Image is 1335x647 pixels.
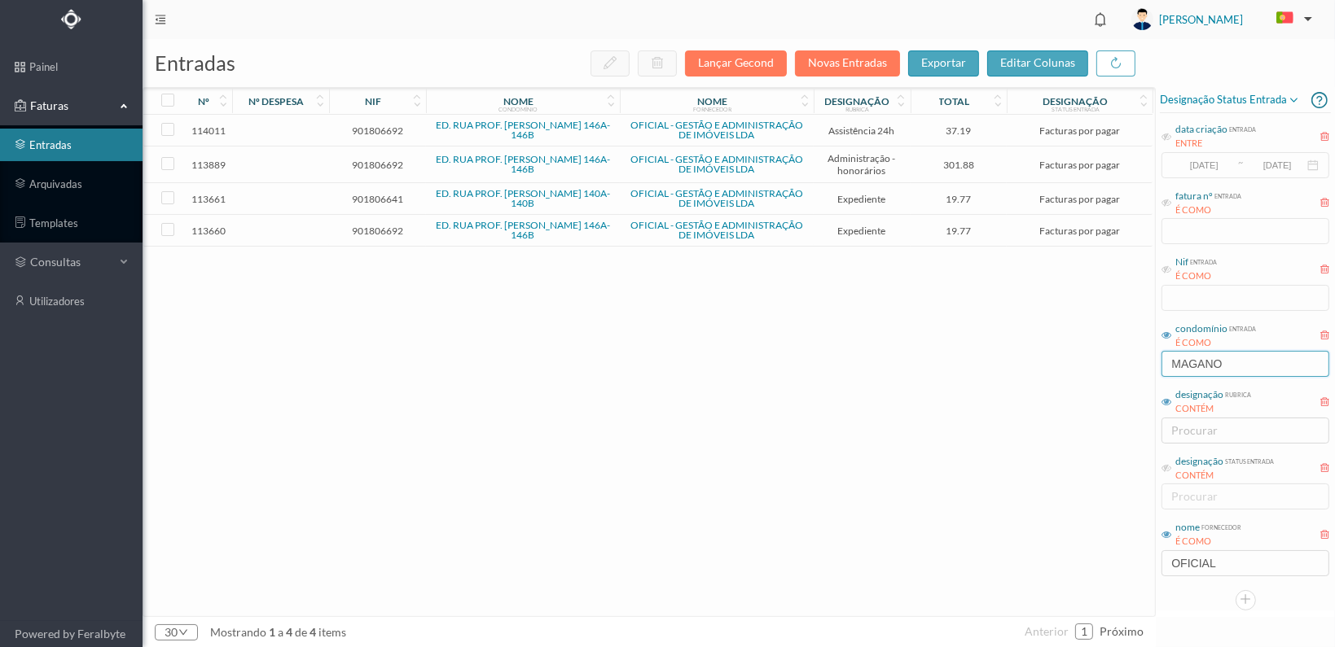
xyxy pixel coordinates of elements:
[1171,422,1312,439] div: procurar
[818,125,907,137] span: Assistência 24h
[1043,95,1108,107] div: designação
[1175,137,1256,151] div: ENTRE
[1160,90,1300,110] span: Designação status entrada
[1175,535,1241,549] div: É COMO
[630,187,803,209] a: OFICIAL - GESTÃO E ADMINISTRAÇÃO DE IMÓVEIS LDA
[188,225,228,237] span: 113660
[1175,255,1188,269] div: Nif
[26,98,116,114] span: Faturas
[248,95,304,107] div: nº despesa
[283,625,295,639] span: 4
[307,625,318,639] span: 4
[1011,125,1148,137] span: Facturas por pagar
[498,106,538,112] div: condomínio
[795,50,900,77] button: Novas Entradas
[818,225,907,237] span: Expediente
[1223,454,1274,466] div: status entrada
[939,95,970,107] div: total
[818,193,907,205] span: Expediente
[333,159,422,171] span: 901806692
[630,219,803,241] a: OFICIAL - GESTÃO E ADMINISTRAÇÃO DE IMÓVEIS LDA
[188,193,228,205] span: 113661
[825,95,890,107] div: designação
[908,50,979,77] button: exportar
[198,95,209,107] div: nº
[1175,122,1227,137] div: data criação
[30,254,112,270] span: consultas
[188,159,228,171] span: 113889
[178,627,188,637] i: icon: down
[1011,225,1148,237] span: Facturas por pagar
[1200,520,1241,532] div: fornecedor
[155,50,235,75] span: entradas
[333,125,422,137] span: 901806692
[1075,623,1093,640] li: 1
[333,225,422,237] span: 901806692
[1175,454,1223,469] div: designação
[1175,469,1274,483] div: CONTÉM
[1011,159,1148,171] span: Facturas por pagar
[1175,189,1213,203] div: fatura nº
[436,153,610,175] a: ED. RUA PROF. [PERSON_NAME] 146A-146B
[818,152,907,177] span: Administração - honorários
[1052,106,1100,112] div: status entrada
[1100,619,1144,645] li: Página Seguinte
[1175,336,1256,350] div: É COMO
[915,125,1003,137] span: 37.19
[1263,6,1319,32] button: PT
[318,625,346,639] span: items
[697,95,727,107] div: nome
[1311,87,1328,112] i: icon: question-circle-o
[295,625,307,639] span: de
[503,95,534,107] div: nome
[1227,321,1256,334] div: entrada
[915,225,1003,237] span: 19.77
[1213,189,1241,201] div: entrada
[1175,402,1251,416] div: CONTÉM
[795,55,908,69] span: Novas Entradas
[630,119,803,141] a: OFICIAL - GESTÃO E ADMINISTRAÇÃO DE IMÓVEIS LDA
[685,50,787,77] button: Lançar Gecond
[1175,203,1241,217] div: É COMO
[693,106,731,112] div: fornecedor
[915,159,1003,171] span: 301.88
[155,14,166,25] i: icon: menu-fold
[1188,255,1217,267] div: entrada
[1100,624,1144,638] span: próximo
[630,153,803,175] a: OFICIAL - GESTÃO E ADMINISTRAÇÃO DE IMÓVEIS LDA
[1175,269,1217,283] div: É COMO
[333,193,422,205] span: 901806641
[436,119,610,141] a: ED. RUA PROF. [PERSON_NAME] 146A-146B
[921,55,966,69] span: exportar
[436,219,610,241] a: ED. RUA PROF. [PERSON_NAME] 146A-146B
[1175,321,1227,336] div: condomínio
[1131,8,1153,30] img: user_titan3.af2715ee.jpg
[845,106,869,112] div: rubrica
[165,620,178,645] div: 30
[365,95,381,107] div: nif
[61,9,81,29] img: Logo
[1175,387,1223,402] div: designação
[188,125,228,137] span: 114011
[1011,193,1148,205] span: Facturas por pagar
[278,625,283,639] span: a
[266,625,278,639] span: 1
[1175,520,1200,535] div: nome
[1025,624,1069,638] span: anterior
[987,50,1088,77] button: editar colunas
[1227,122,1256,134] div: entrada
[210,625,266,639] span: mostrando
[436,187,610,209] a: ED. RUA PROF. [PERSON_NAME] 140A-140B
[1090,9,1111,30] i: icon: bell
[1025,619,1069,645] li: Página Anterior
[1076,619,1092,644] a: 1
[1223,387,1251,400] div: rubrica
[915,193,1003,205] span: 19.77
